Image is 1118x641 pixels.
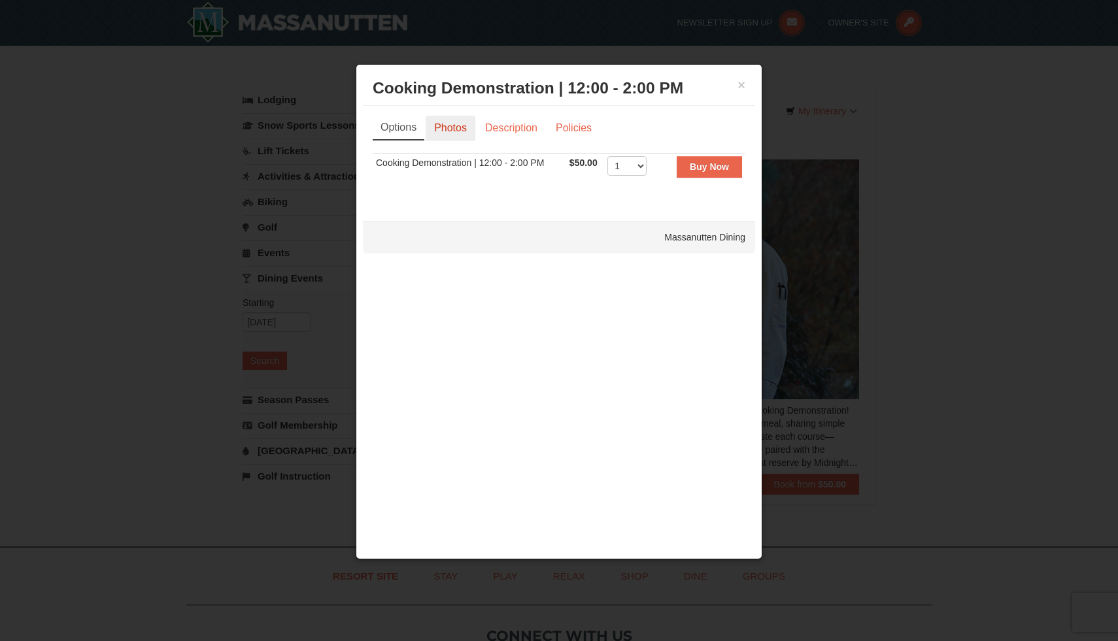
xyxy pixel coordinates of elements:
[373,116,424,140] a: Options
[677,156,742,177] button: Buy Now
[569,157,598,168] span: $50.00
[690,161,729,172] strong: Buy Now
[547,116,600,140] a: Policies
[363,221,755,254] div: Massanutten Dining
[737,78,745,91] button: ×
[373,80,745,96] h3: Cooking Demonstration | 12:00 - 2:00 PM
[426,116,475,140] a: Photos
[477,116,546,140] a: Description
[373,154,566,186] td: Cooking Demonstration | 12:00 - 2:00 PM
